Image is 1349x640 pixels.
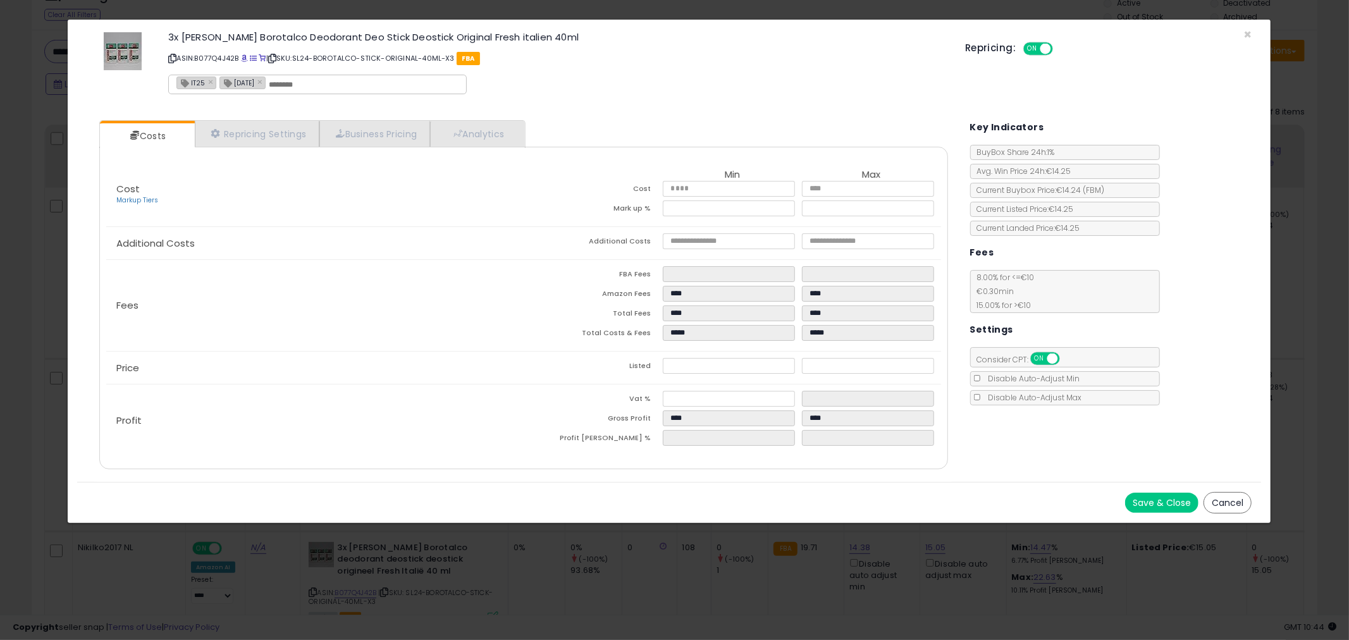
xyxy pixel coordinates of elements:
img: 419g2FGRyAL._SL60_.jpg [104,32,142,70]
span: Avg. Win Price 24h: €14.25 [971,166,1071,176]
a: × [257,76,265,87]
a: Costs [100,123,194,149]
button: Save & Close [1125,493,1198,513]
span: Current Buybox Price: [971,185,1105,195]
td: Additional Costs [524,233,663,253]
td: FBA Fees [524,266,663,286]
span: Disable Auto-Adjust Min [982,373,1080,384]
a: Your listing only [259,53,266,63]
span: ON [1025,44,1040,54]
p: Profit [106,415,524,426]
span: × [1243,25,1252,44]
span: FBA [457,52,480,65]
td: Vat % [524,391,663,410]
td: Cost [524,181,663,200]
p: Cost [106,184,524,206]
span: Consider CPT: [971,354,1076,365]
span: ( FBM ) [1083,185,1105,195]
td: Total Fees [524,305,663,325]
p: Additional Costs [106,238,524,249]
span: €0.30 min [971,286,1014,297]
span: BuyBox Share 24h: 1% [971,147,1055,157]
span: IT25 [177,77,205,88]
span: [DATE] [220,77,254,88]
td: Amazon Fees [524,286,663,305]
h3: 3x [PERSON_NAME] Borotalco Deodorant Deo Stick Deostick Original Fresh italien 40ml [168,32,946,42]
span: ON [1032,354,1047,364]
td: Total Costs & Fees [524,325,663,345]
td: Gross Profit [524,410,663,430]
a: BuyBox page [241,53,248,63]
th: Max [802,169,941,181]
h5: Fees [970,245,994,261]
span: 15.00 % for > €10 [971,300,1032,311]
p: Fees [106,300,524,311]
td: Mark up % [524,200,663,220]
h5: Settings [970,322,1013,338]
span: Current Landed Price: €14.25 [971,223,1080,233]
td: Listed [524,358,663,378]
a: Analytics [430,121,524,147]
span: €14.24 [1057,185,1105,195]
span: OFF [1051,44,1071,54]
h5: Repricing: [965,43,1016,53]
a: Markup Tiers [116,195,158,205]
p: Price [106,363,524,373]
th: Min [663,169,802,181]
a: × [208,76,216,87]
a: All offer listings [250,53,257,63]
p: ASIN: B077Q4J42B | SKU: SL24-BOROTALCO-STICK-ORIGINAL-40ML-X3 [168,48,946,68]
span: Disable Auto-Adjust Max [982,392,1082,403]
td: Profit [PERSON_NAME] % [524,430,663,450]
button: Cancel [1204,492,1252,514]
a: Business Pricing [319,121,430,147]
span: 8.00 % for <= €10 [971,272,1035,311]
span: OFF [1057,354,1078,364]
span: Current Listed Price: €14.25 [971,204,1074,214]
a: Repricing Settings [195,121,320,147]
h5: Key Indicators [970,120,1044,135]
